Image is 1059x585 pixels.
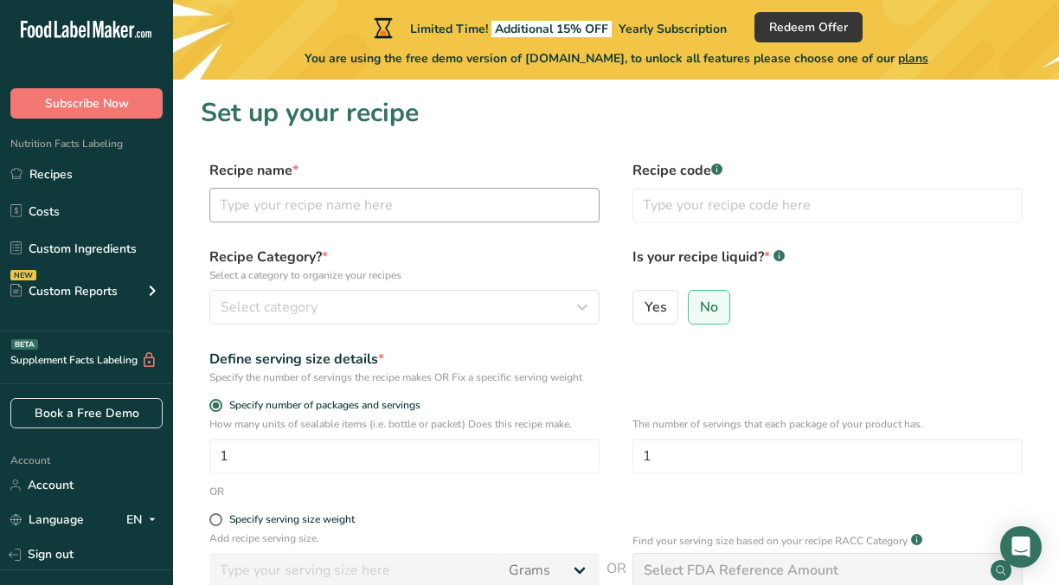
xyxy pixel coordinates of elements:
[11,339,38,350] div: BETA
[209,530,600,546] p: Add recipe serving size.
[898,50,928,67] span: plans
[305,49,928,67] span: You are using the free demo version of [DOMAIN_NAME], to unlock all features please choose one of...
[700,299,718,316] span: No
[632,533,908,549] p: Find your serving size based on your recipe RACC Category
[209,290,600,325] button: Select category
[209,416,600,432] p: How many units of sealable items (i.e. bottle or packet) Does this recipe make.
[221,297,318,318] span: Select category
[10,88,163,119] button: Subscribe Now
[10,282,118,300] div: Custom Reports
[1000,526,1042,568] div: Open Intercom Messenger
[632,160,1023,181] label: Recipe code
[209,267,600,283] p: Select a category to organize your recipes
[209,370,600,385] div: Specify the number of servings the recipe makes OR Fix a specific serving weight
[209,349,600,370] div: Define serving size details
[769,18,848,36] span: Redeem Offer
[619,21,727,37] span: Yearly Subscription
[45,94,129,112] span: Subscribe Now
[209,160,600,181] label: Recipe name
[10,505,84,535] a: Language
[209,247,600,283] label: Recipe Category?
[370,17,727,38] div: Limited Time!
[632,188,1023,222] input: Type your recipe code here
[222,399,420,412] span: Specify number of packages and servings
[209,188,600,222] input: Type your recipe name here
[644,560,838,581] div: Select FDA Reference Amount
[10,270,36,280] div: NEW
[126,510,163,530] div: EN
[201,93,1031,132] h1: Set up your recipe
[229,513,355,526] div: Specify serving size weight
[645,299,667,316] span: Yes
[754,12,863,42] button: Redeem Offer
[632,247,1023,283] label: Is your recipe liquid?
[491,21,612,37] span: Additional 15% OFF
[632,416,1023,432] p: The number of servings that each package of your product has.
[10,398,163,428] a: Book a Free Demo
[209,484,224,499] div: OR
